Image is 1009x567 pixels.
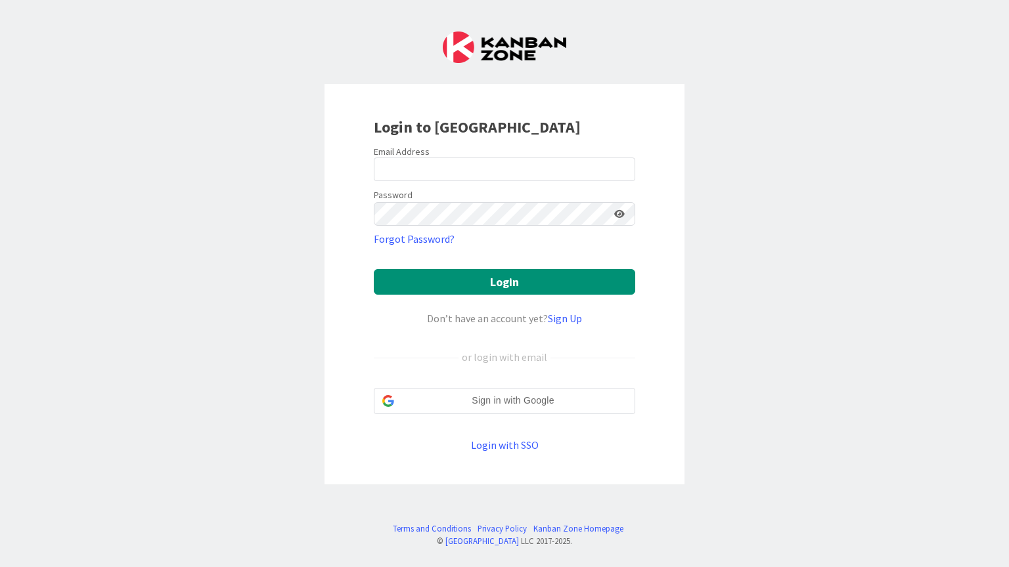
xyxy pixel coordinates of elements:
[374,310,635,326] div: Don’t have an account yet?
[374,117,581,137] b: Login to [GEOGRAPHIC_DATA]
[374,146,430,157] label: Email Address
[374,269,635,295] button: Login
[393,522,471,535] a: Terms and Conditions
[533,522,623,535] a: Kanban Zone Homepage
[374,188,413,202] label: Password
[445,535,519,546] a: [GEOGRAPHIC_DATA]
[374,231,455,247] a: Forgot Password?
[548,312,582,325] a: Sign Up
[374,388,635,414] div: Sign in with Google
[459,349,550,365] div: or login with email
[386,535,623,547] div: © LLC 2017- 2025 .
[399,394,627,408] span: Sign in with Google
[478,522,527,535] a: Privacy Policy
[443,31,566,63] img: Kanban Zone
[471,438,539,451] a: Login with SSO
